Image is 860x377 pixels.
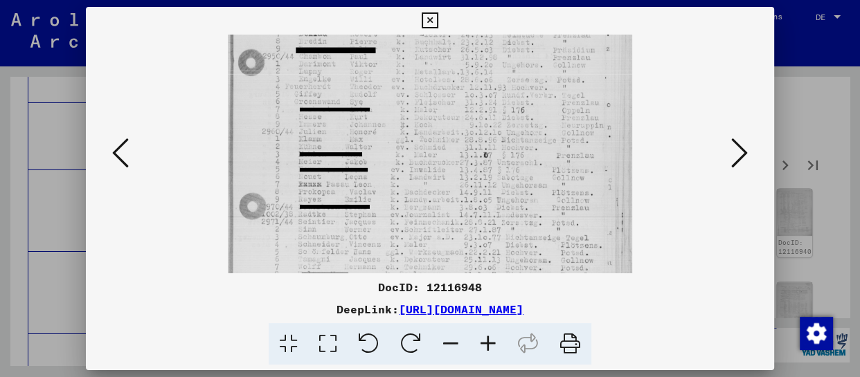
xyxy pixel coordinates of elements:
img: Zustimmung ändern [800,317,833,350]
div: DocID: 12116948 [86,279,774,295]
div: Zustimmung ändern [799,316,832,349]
div: DeepLink: [86,301,774,318]
a: [URL][DOMAIN_NAME] [399,302,523,316]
